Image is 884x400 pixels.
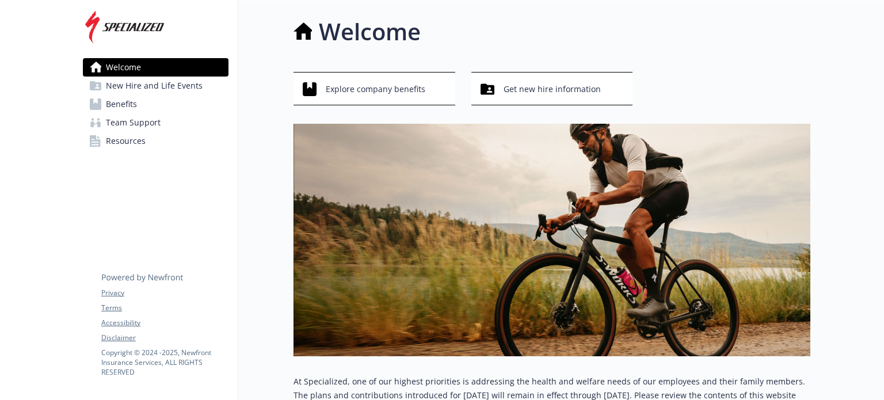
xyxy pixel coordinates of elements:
img: overview page banner [294,124,810,356]
span: Explore company benefits [326,78,425,100]
a: Team Support [83,113,228,132]
a: Privacy [101,288,228,298]
a: New Hire and Life Events [83,77,228,95]
span: Team Support [106,113,161,132]
button: Get new hire information [471,72,633,105]
a: Terms [101,303,228,313]
span: Get new hire information [504,78,601,100]
a: Disclaimer [101,333,228,343]
h1: Welcome [319,14,421,49]
span: Resources [106,132,146,150]
span: New Hire and Life Events [106,77,203,95]
a: Accessibility [101,318,228,328]
button: Explore company benefits [294,72,455,105]
a: Benefits [83,95,228,113]
a: Welcome [83,58,228,77]
span: Welcome [106,58,141,77]
a: Resources [83,132,228,150]
p: Copyright © 2024 - 2025 , Newfront Insurance Services, ALL RIGHTS RESERVED [101,348,228,377]
span: Benefits [106,95,137,113]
